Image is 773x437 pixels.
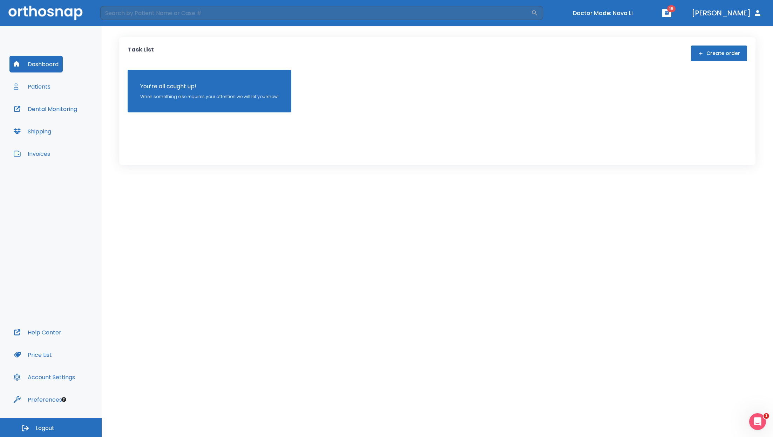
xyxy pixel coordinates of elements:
[140,93,279,100] p: When something else requires your attention we will let you know!
[100,6,531,20] input: Search by Patient Name or Case #
[9,100,81,117] button: Dental Monitoring
[9,145,54,162] button: Invoices
[9,324,66,341] button: Help Center
[9,346,56,363] button: Price List
[9,369,79,386] button: Account Settings
[9,123,55,140] button: Shipping
[689,7,765,19] button: [PERSON_NAME]
[667,5,676,12] span: 19
[764,413,769,419] span: 1
[128,46,154,61] p: Task List
[691,46,747,61] button: Create order
[8,6,83,20] img: Orthosnap
[749,413,766,430] iframe: Intercom live chat
[61,396,67,403] div: Tooltip anchor
[9,391,66,408] button: Preferences
[9,78,55,95] button: Patients
[36,424,54,432] span: Logout
[140,82,279,91] p: You’re all caught up!
[561,7,645,19] button: Doctor Mode: Nova Li
[9,56,63,72] button: Dashboard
